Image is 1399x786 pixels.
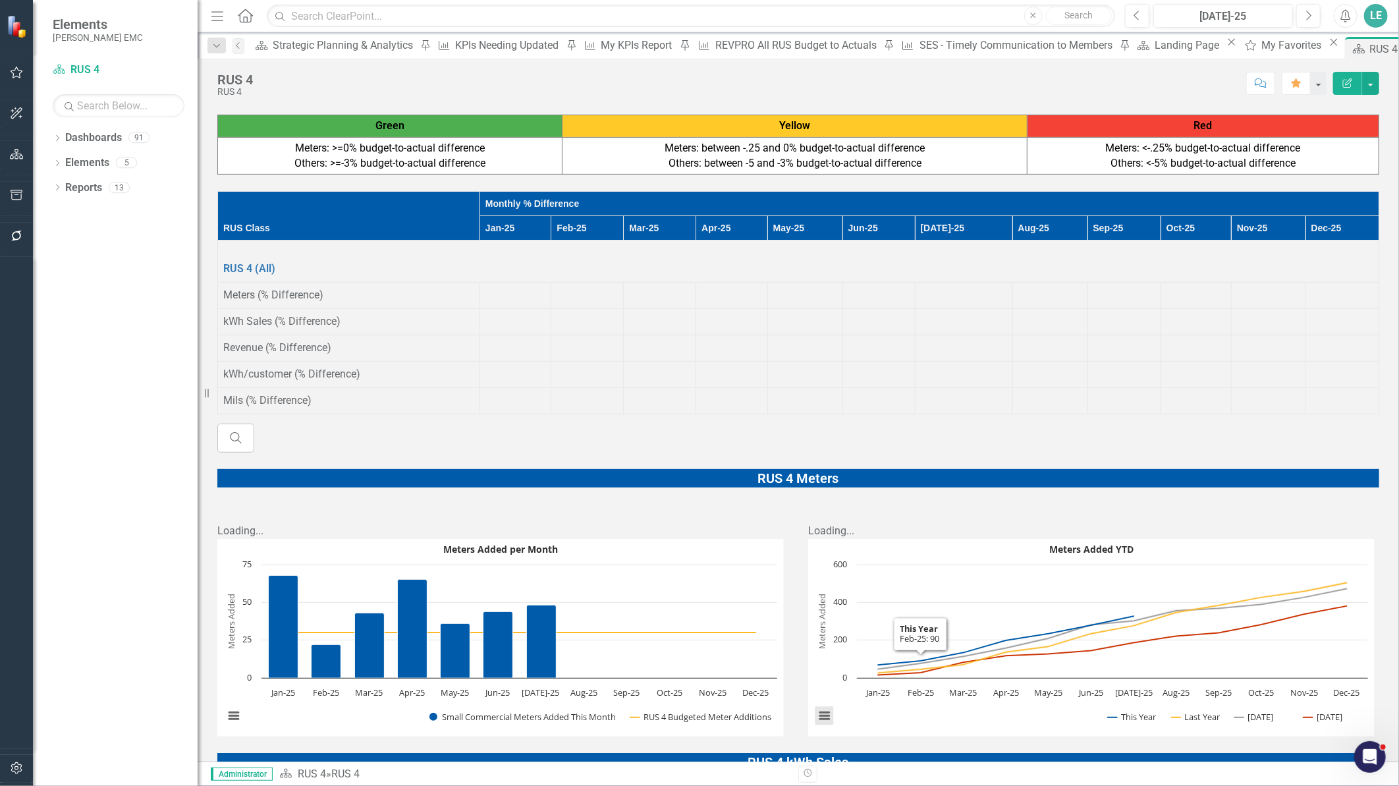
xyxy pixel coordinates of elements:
text: Jun-25 [1078,687,1103,698]
a: Strategic Planning & Analytics [251,37,417,53]
svg: Interactive chart [217,539,784,737]
button: LE [1364,4,1388,28]
div: [DATE]-25 [1158,9,1288,24]
span: kWh/customer (% Difference) [223,368,360,380]
a: RUS 4 [53,63,184,78]
a: SES - Timely Communication to Members [896,37,1116,53]
div: Sep-25 [1093,221,1155,235]
text: 50 [242,596,252,607]
text: [DATE] [1317,711,1342,723]
text: [DATE]-25 [522,687,560,698]
text: May-25 [1035,687,1063,698]
div: Jun-25 [848,221,910,235]
strong: Green [375,119,404,132]
button: View chart menu, Meters Added YTD [815,707,833,725]
g: Small Commercial Meters Added This Month, series 1 of 2. Bar series with 12 bars. [269,565,757,679]
div: SES - Timely Communication to Members [919,37,1116,53]
td: Meters: >=0% budget-to-actual difference Others: >=-3% budget-to-actual difference [218,137,562,175]
a: My KPIs Report [580,37,676,53]
a: My Favorites [1240,37,1325,53]
g: This Year, line 1 of 4 with 12 data points. [876,613,1137,667]
div: Loading... [808,524,1379,539]
img: No Status [223,246,239,262]
div: RUS 4 [331,768,360,780]
text: Last Year [1185,711,1221,723]
div: RUS Class [223,221,474,235]
text: Aug-25 [1163,687,1190,698]
text: Nov-25 [1290,687,1318,698]
text: Small Commercial Meters Added This Month [442,711,616,723]
button: Show Last Year [1172,712,1221,723]
div: Meters Added YTD. Highcharts interactive chart. [808,539,1379,737]
div: Dec-25 [1311,221,1373,235]
span: Meters (% Difference) [223,289,323,301]
text: [DATE] [1248,711,1273,723]
text: [DATE]-25 [1115,687,1153,698]
span: Elements [53,16,143,32]
path: Mar-25, 43. Small Commercial Meters Added This Month. [355,613,385,678]
text: Meters Added YTD [1049,543,1134,555]
button: Show 3 Years Ago [1303,712,1363,723]
text: Oct-25 [1249,687,1275,698]
div: [DATE]-25 [921,221,1007,235]
text: 75 [242,558,252,570]
button: Show Small Commercial Meters Added This Month [429,712,617,723]
div: Mar-25 [629,221,690,235]
path: Jan-25, 68. Small Commercial Meters Added This Month. [269,575,298,678]
a: Elements [65,155,109,171]
text: 0 [842,671,847,683]
text: Feb-25 [313,687,339,698]
text: 25 [242,633,252,645]
a: Reports [65,181,102,196]
text: Jan-25 [865,687,890,698]
div: 91 [128,132,150,144]
text: 600 [833,558,847,570]
td: Double-Click to Edit Right Click for Context Menu [218,240,1379,283]
input: Search ClearPoint... [267,5,1115,28]
text: Mar-25 [355,687,383,698]
svg: Interactive chart [808,539,1375,737]
div: 13 [109,182,130,193]
div: Oct-25 [1166,221,1226,235]
text: Apr-25 [993,687,1019,698]
input: Search Below... [53,94,184,117]
span: Administrator [211,768,273,781]
a: Landing Page [1133,37,1223,53]
text: 200 [833,633,847,645]
path: Feb-25, 22. Small Commercial Meters Added This Month. [312,644,341,678]
button: View chart menu, Meters Added per Month [224,707,242,725]
path: Apr-25, 65. Small Commercial Meters Added This Month. [398,579,427,678]
strong: Yellow [779,119,810,132]
div: Nov-25 [1237,221,1300,235]
small: [PERSON_NAME] EMC [53,32,143,43]
div: 5 [116,157,137,169]
a: RUS 4 [298,768,326,780]
text: This Year [1121,711,1157,723]
div: RUS 4 [217,87,253,97]
td: Meters: <-.25% budget-to-actual difference Others: <-5% budget-to-actual difference [1028,137,1379,175]
path: Jun-25, 44. Small Commercial Meters Added This Month. [483,611,513,678]
div: Monthly % Difference [485,197,1373,210]
div: Landing Page [1155,37,1223,53]
div: May-25 [773,221,837,235]
button: Show This Year [1108,712,1157,723]
text: Aug-25 [570,687,597,698]
div: KPIs Needing Updated [455,37,562,53]
text: RUS 4 Budgeted Meter Additions [644,711,771,723]
a: Dashboards [65,130,122,146]
path: Feb-25, 90. This Year. [918,658,923,663]
div: My Favorites [1261,37,1325,53]
span: Revenue (% Difference) [223,341,331,354]
text: Nov-25 [699,687,727,698]
span: Mils (% Difference) [223,394,312,407]
text: Sep-25 [614,687,640,698]
iframe: Intercom live chat [1354,741,1386,773]
div: Apr-25 [701,221,762,235]
div: RUS 4 [217,72,253,87]
img: ClearPoint Strategy [7,14,30,38]
div: Feb-25 [557,221,618,235]
div: Jan-25 [485,221,546,235]
div: Meters Added per Month. Highcharts interactive chart. [217,539,788,737]
text: Oct-25 [657,687,682,698]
